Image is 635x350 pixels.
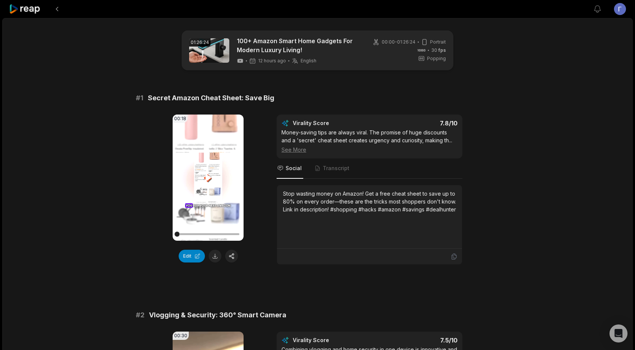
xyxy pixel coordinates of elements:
div: Open Intercom Messenger [609,324,627,342]
div: Stop wasting money on Amazon! Get a free cheat sheet to save up to 80% on every order—these are t... [283,190,456,213]
div: Virality Score [293,119,373,127]
span: 30 [431,47,446,54]
div: 7.8 /10 [377,119,458,127]
div: See More [281,146,457,154]
span: English [301,58,316,64]
span: Transcript [323,164,349,172]
div: Money-saving tips are always viral. The promise of huge discounts and a 'secret' cheat sheet crea... [281,128,457,154]
span: Portrait [430,39,446,45]
span: Secret Amazon Cheat Sheet: Save Big [148,93,274,103]
span: 12 hours ago [258,58,286,64]
span: Vlogging & Security: 360° Smart Camera [149,310,286,320]
span: # 2 [136,310,144,320]
span: Social [286,164,302,172]
div: Virality Score [293,336,373,344]
a: 100+ Amazon Smart Home Gadgets For Modern Luxury Living! [237,36,364,54]
span: 00:00 - 01:26:24 [382,39,415,45]
video: Your browser does not support mp4 format. [173,115,244,241]
span: # 1 [136,93,143,103]
span: fps [438,47,446,53]
nav: Tabs [277,158,462,179]
span: Popping [427,55,446,62]
div: 7.5 /10 [377,336,458,344]
button: Edit [179,250,205,262]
